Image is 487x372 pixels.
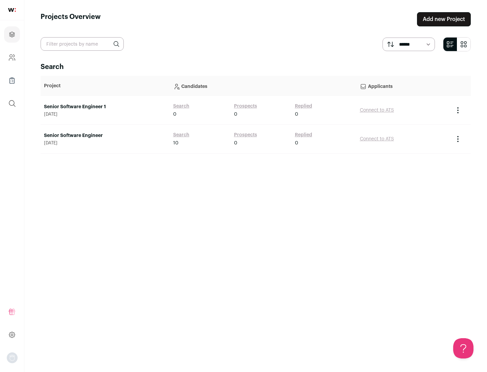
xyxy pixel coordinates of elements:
button: Project Actions [454,135,462,143]
a: Projects [4,26,20,43]
a: Prospects [234,132,257,138]
a: Company Lists [4,72,20,89]
img: nopic.png [7,352,18,363]
button: Open dropdown [7,352,18,363]
a: Search [173,103,189,110]
a: Prospects [234,103,257,110]
img: wellfound-shorthand-0d5821cbd27db2630d0214b213865d53afaa358527fdda9d0ea32b1df1b89c2c.svg [8,8,16,12]
span: 0 [173,111,177,118]
a: Add new Project [417,12,471,26]
span: [DATE] [44,112,166,117]
p: Project [44,83,166,89]
a: Search [173,132,189,138]
span: 0 [234,111,237,118]
span: 0 [234,140,237,146]
span: 0 [295,140,298,146]
a: Connect to ATS [360,108,394,113]
iframe: Help Scout Beacon - Open [453,338,473,358]
span: [DATE] [44,140,166,146]
span: 0 [295,111,298,118]
button: Project Actions [454,106,462,114]
a: Senior Software Engineer 1 [44,103,166,110]
h1: Projects Overview [41,12,101,26]
span: 10 [173,140,179,146]
a: Replied [295,132,312,138]
a: Senior Software Engineer [44,132,166,139]
a: Replied [295,103,312,110]
input: Filter projects by name [41,37,124,51]
p: Applicants [360,79,447,93]
p: Candidates [173,79,353,93]
a: Company and ATS Settings [4,49,20,66]
a: Connect to ATS [360,137,394,141]
h2: Search [41,62,471,72]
